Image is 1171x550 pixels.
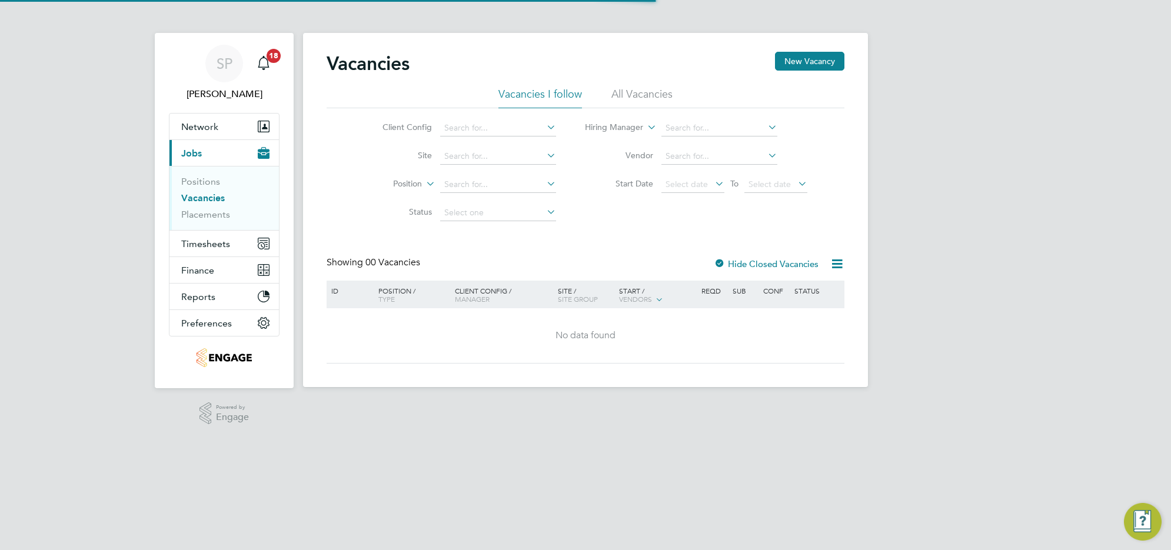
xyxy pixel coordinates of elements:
[169,348,280,367] a: Go to home page
[452,281,555,309] div: Client Config /
[181,121,218,132] span: Network
[364,206,432,217] label: Status
[619,294,652,304] span: Vendors
[216,412,249,422] span: Engage
[328,329,843,342] div: No data found
[354,178,422,190] label: Position
[199,402,249,425] a: Powered byEngage
[370,281,452,309] div: Position /
[267,49,281,63] span: 18
[181,265,214,276] span: Finance
[181,318,232,329] span: Preferences
[181,209,230,220] a: Placements
[727,176,742,191] span: To
[197,348,251,367] img: jjfox-logo-retina.png
[181,148,202,159] span: Jobs
[181,192,225,204] a: Vacancies
[327,256,423,269] div: Showing
[365,256,420,268] span: 00 Vacancies
[181,291,215,302] span: Reports
[378,294,395,304] span: Type
[585,150,653,161] label: Vendor
[155,33,294,388] nav: Main navigation
[440,148,556,165] input: Search for...
[575,122,643,134] label: Hiring Manager
[616,281,698,310] div: Start /
[364,122,432,132] label: Client Config
[585,178,653,189] label: Start Date
[775,52,844,71] button: New Vacancy
[440,205,556,221] input: Select one
[1124,503,1162,541] button: Engage Resource Center
[555,281,617,309] div: Site /
[328,281,370,301] div: ID
[498,87,582,108] li: Vacancies I follow
[661,120,777,136] input: Search for...
[730,281,760,301] div: Sub
[558,294,598,304] span: Site Group
[611,87,673,108] li: All Vacancies
[455,294,490,304] span: Manager
[216,402,249,412] span: Powered by
[169,310,279,336] button: Preferences
[169,257,279,283] button: Finance
[666,179,708,189] span: Select date
[760,281,791,301] div: Conf
[661,148,777,165] input: Search for...
[169,87,280,101] span: Sophie Perry
[748,179,791,189] span: Select date
[714,258,819,269] label: Hide Closed Vacancies
[791,281,843,301] div: Status
[364,150,432,161] label: Site
[181,176,220,187] a: Positions
[252,45,275,82] a: 18
[698,281,729,301] div: Reqd
[169,140,279,166] button: Jobs
[181,238,230,249] span: Timesheets
[169,284,279,309] button: Reports
[440,120,556,136] input: Search for...
[169,45,280,101] a: SP[PERSON_NAME]
[169,166,279,230] div: Jobs
[169,231,279,256] button: Timesheets
[169,114,279,139] button: Network
[327,52,410,75] h2: Vacancies
[440,176,556,193] input: Search for...
[217,56,232,71] span: SP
